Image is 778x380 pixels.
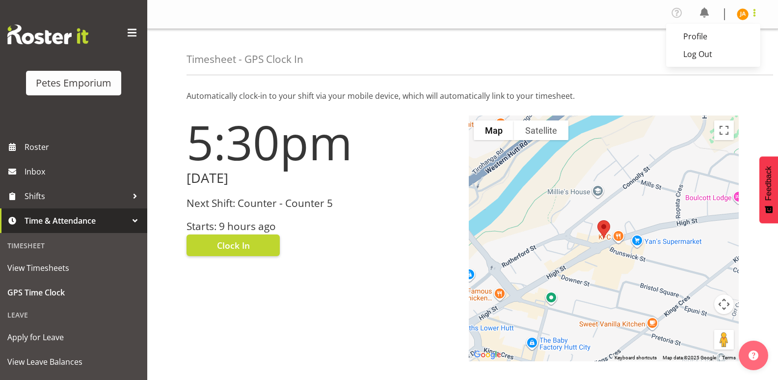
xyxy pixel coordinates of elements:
a: Open this area in Google Maps (opens a new window) [471,349,504,361]
span: GPS Time Clock [7,285,140,300]
img: help-xxl-2.png [749,351,758,360]
p: Automatically clock-in to your shift via your mobile device, which will automatically link to you... [187,90,739,102]
a: Terms (opens in new tab) [722,355,736,360]
span: View Timesheets [7,261,140,275]
a: Apply for Leave [2,325,145,350]
a: Profile [666,28,760,45]
button: Show street map [474,120,514,140]
span: Roster [25,140,142,154]
h2: [DATE] [187,171,457,186]
span: Time & Attendance [25,213,128,228]
a: Log Out [666,45,760,63]
h3: Next Shift: Counter - Counter 5 [187,198,457,209]
img: jeseryl-armstrong10788.jpg [737,8,749,20]
button: Drag Pegman onto the map to open Street View [714,330,734,350]
button: Keyboard shortcuts [615,354,657,361]
span: Inbox [25,164,142,179]
span: Map data ©2025 Google [663,355,716,360]
span: Apply for Leave [7,330,140,345]
div: Leave [2,305,145,325]
button: Map camera controls [714,294,734,314]
a: GPS Time Clock [2,280,145,305]
a: View Leave Balances [2,350,145,374]
img: Google [471,349,504,361]
img: Rosterit website logo [7,25,88,44]
div: Timesheet [2,235,145,256]
h3: Starts: 9 hours ago [187,221,457,232]
span: Clock In [217,239,250,252]
div: Petes Emporium [36,76,111,90]
button: Clock In [187,234,280,256]
span: Feedback [764,166,773,201]
h1: 5:30pm [187,116,457,169]
button: Feedback - Show survey [759,156,778,223]
h4: Timesheet - GPS Clock In [187,54,303,65]
span: View Leave Balances [7,354,140,369]
a: View Timesheets [2,256,145,280]
span: Shifts [25,189,128,204]
button: Show satellite imagery [514,120,568,140]
button: Toggle fullscreen view [714,120,734,140]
